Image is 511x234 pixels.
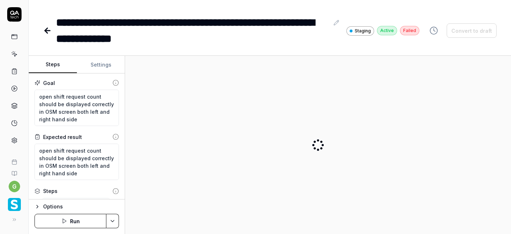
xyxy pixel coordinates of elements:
button: Settings [77,56,125,73]
div: Goal [43,79,55,87]
a: Documentation [3,165,26,176]
button: Steps [29,56,77,73]
div: Active [377,26,397,35]
button: Smartlinx Logo [3,192,26,212]
div: Steps [43,187,57,195]
button: Options [34,202,119,211]
button: View version history [425,23,442,38]
button: g [9,181,20,192]
img: Smartlinx Logo [8,198,21,211]
a: Book a call with us [3,153,26,165]
a: Staging [346,26,374,36]
button: Convert to draft [447,23,497,38]
span: Staging [355,28,371,34]
div: Expected result [43,133,82,141]
div: Failed [400,26,419,35]
div: Options [43,202,119,211]
button: Run [34,214,106,228]
div: Suggestions [34,198,119,220]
